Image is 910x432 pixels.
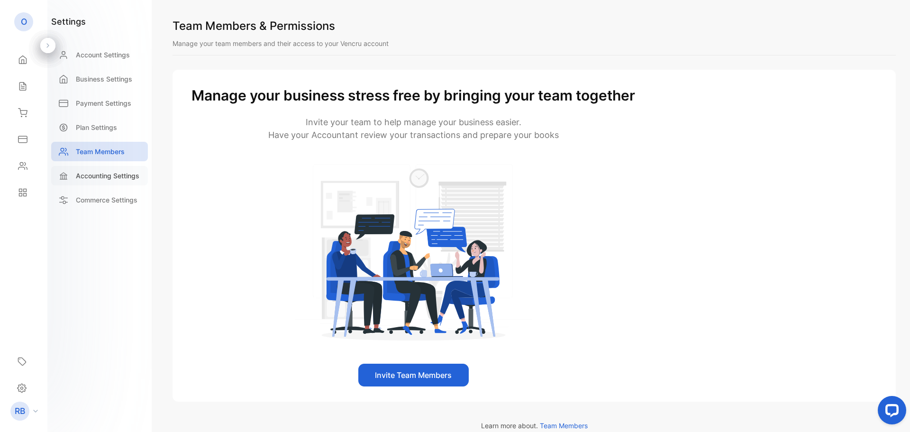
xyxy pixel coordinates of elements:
[76,98,131,108] p: Payment Settings
[51,93,148,113] a: Payment Settings
[76,171,139,181] p: Accounting Settings
[191,85,635,106] h1: Manage your business stress free by bringing your team together
[51,45,148,64] a: Account Settings
[76,147,125,156] p: Team Members
[76,74,132,84] p: Business Settings
[51,15,86,28] h1: settings
[51,190,148,210] a: Commerce Settings
[173,421,896,431] p: Learn more about.
[51,166,148,185] a: Accounting Settings
[191,116,635,141] p: Invite your team to help manage your business easier. Have your Accountant review your transactio...
[15,405,25,417] p: RB
[870,392,910,432] iframe: LiveChat chat widget
[173,38,896,48] p: Manage your team members and their access to your Vencru account
[76,195,137,205] p: Commerce Settings
[76,50,130,60] p: Account Settings
[21,16,27,28] p: O
[51,118,148,137] a: Plan Settings
[295,164,532,341] img: Icon
[51,69,148,89] a: Business Settings
[76,122,117,132] p: Plan Settings
[358,364,469,386] button: Invite Team Members
[173,18,896,35] h1: Team Members & Permissions
[51,142,148,161] a: Team Members
[540,422,588,430] span: Team Members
